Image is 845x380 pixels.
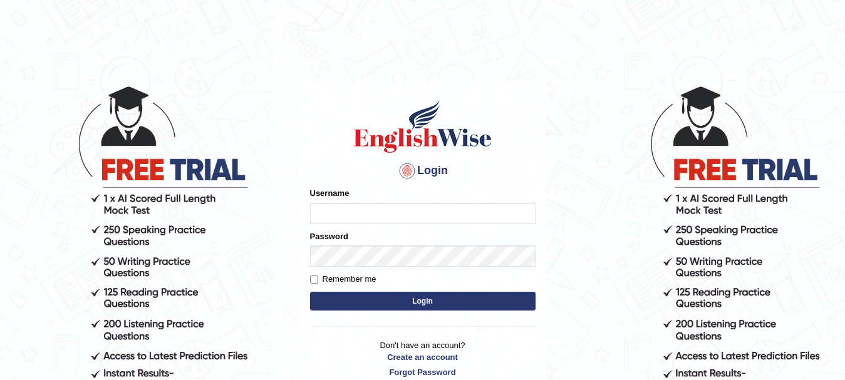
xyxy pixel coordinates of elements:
button: Login [310,292,536,311]
label: Password [310,230,348,242]
h4: Login [310,161,536,181]
label: Remember me [310,273,376,285]
a: Create an account [310,351,536,363]
input: Remember me [310,275,318,284]
img: Logo of English Wise sign in for intelligent practice with AI [351,98,494,155]
label: Username [310,187,350,199]
a: Forgot Password [310,366,536,378]
p: Don't have an account? [310,339,536,378]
